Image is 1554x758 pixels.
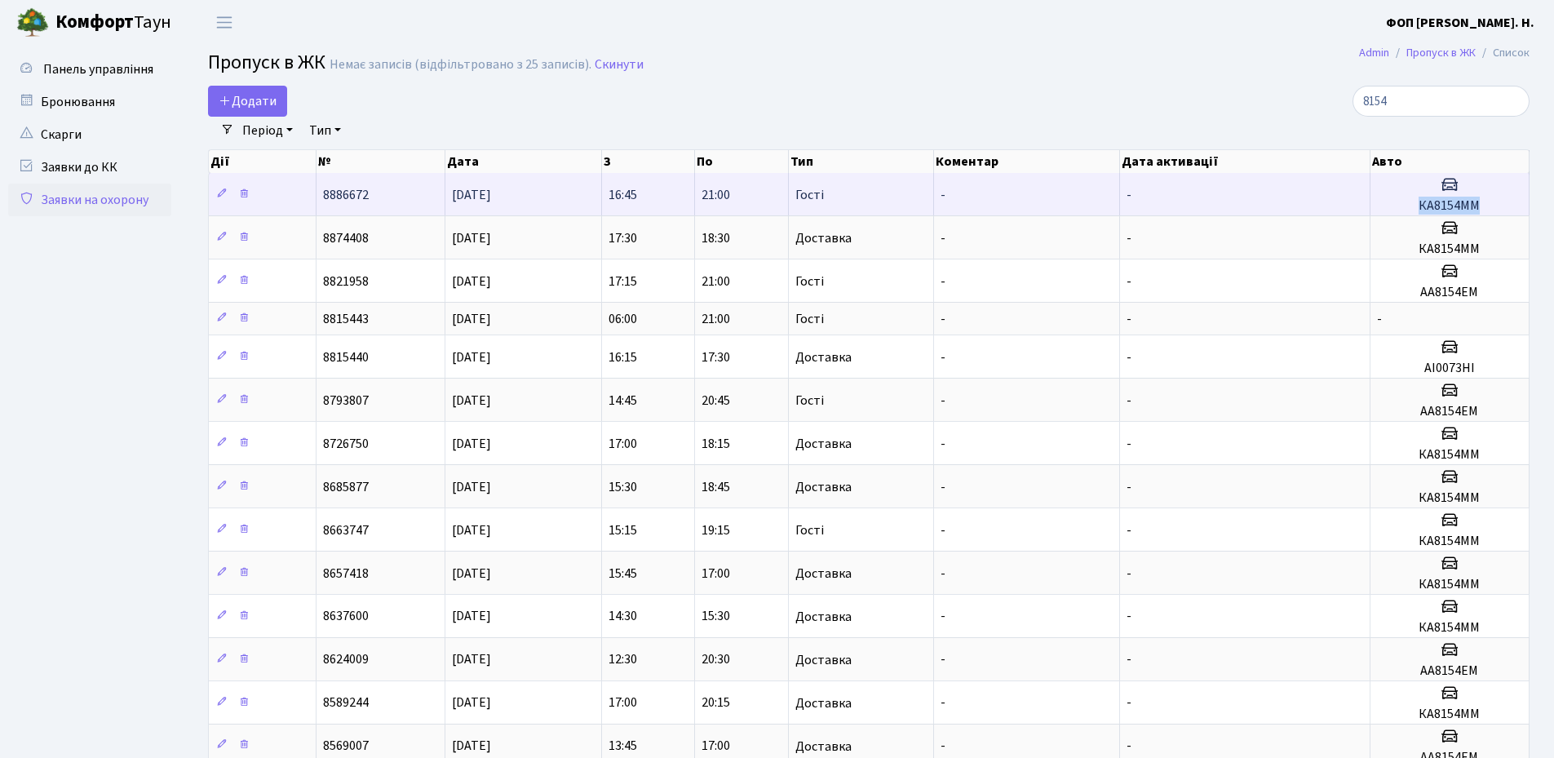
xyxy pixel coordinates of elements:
[208,86,287,117] a: Додати
[795,697,852,710] span: Доставка
[323,521,369,539] span: 8663747
[1377,663,1522,679] h5: АА8154ЕМ
[1127,478,1131,496] span: -
[323,694,369,712] span: 8589244
[795,654,852,667] span: Доставка
[1370,150,1530,173] th: Авто
[795,351,852,364] span: Доставка
[795,313,824,326] span: Гості
[702,310,730,328] span: 21:00
[795,394,824,407] span: Гості
[1377,310,1382,328] span: -
[208,48,325,77] span: Пропуск в ЖК
[1476,44,1530,62] li: Список
[1335,36,1554,70] nav: breadcrumb
[702,694,730,712] span: 20:15
[941,565,945,583] span: -
[941,273,945,290] span: -
[795,524,824,537] span: Гості
[1127,565,1131,583] span: -
[1127,348,1131,366] span: -
[795,567,852,580] span: Доставка
[1127,310,1131,328] span: -
[941,608,945,626] span: -
[452,565,491,583] span: [DATE]
[204,9,245,36] button: Переключити навігацію
[702,478,730,496] span: 18:45
[323,565,369,583] span: 8657418
[609,392,637,410] span: 14:45
[702,521,730,539] span: 19:15
[16,7,49,39] img: logo.png
[702,392,730,410] span: 20:45
[1127,694,1131,712] span: -
[8,151,171,184] a: Заявки до КК
[941,310,945,328] span: -
[445,150,602,173] th: Дата
[452,273,491,290] span: [DATE]
[1377,534,1522,549] h5: КА8154ММ
[695,150,788,173] th: По
[1386,14,1534,32] b: ФОП [PERSON_NAME]. Н.
[1377,447,1522,463] h5: КА8154ММ
[702,435,730,453] span: 18:15
[1120,150,1370,173] th: Дата активації
[609,435,637,453] span: 17:00
[1406,44,1476,61] a: Пропуск в ЖК
[452,738,491,756] span: [DATE]
[1377,577,1522,592] h5: КА8154ММ
[323,738,369,756] span: 8569007
[609,186,637,204] span: 16:45
[941,435,945,453] span: -
[795,481,852,494] span: Доставка
[452,521,491,539] span: [DATE]
[452,348,491,366] span: [DATE]
[323,478,369,496] span: 8685877
[1127,186,1131,204] span: -
[702,651,730,669] span: 20:30
[1377,285,1522,300] h5: АА8154ЕМ
[1377,490,1522,506] h5: КА8154ММ
[1377,404,1522,419] h5: АА8154ЕМ
[452,478,491,496] span: [DATE]
[323,392,369,410] span: 8793807
[609,565,637,583] span: 15:45
[323,186,369,204] span: 8886672
[795,610,852,623] span: Доставка
[609,694,637,712] span: 17:00
[317,150,445,173] th: №
[323,608,369,626] span: 8637600
[941,651,945,669] span: -
[941,229,945,247] span: -
[702,565,730,583] span: 17:00
[1377,361,1522,376] h5: АІ0073НІ
[323,310,369,328] span: 8815443
[1127,738,1131,756] span: -
[323,273,369,290] span: 8821958
[609,478,637,496] span: 15:30
[1386,13,1534,33] a: ФОП [PERSON_NAME]. Н.
[1353,86,1530,117] input: Пошук...
[1127,273,1131,290] span: -
[795,437,852,450] span: Доставка
[8,53,171,86] a: Панель управління
[452,310,491,328] span: [DATE]
[452,186,491,204] span: [DATE]
[8,118,171,151] a: Скарги
[1377,707,1522,722] h5: КА8154ММ
[602,150,695,173] th: З
[1127,229,1131,247] span: -
[1127,392,1131,410] span: -
[941,348,945,366] span: -
[941,738,945,756] span: -
[43,60,153,78] span: Панель управління
[609,521,637,539] span: 15:15
[236,117,299,144] a: Період
[1127,608,1131,626] span: -
[1127,651,1131,669] span: -
[702,608,730,626] span: 15:30
[1127,435,1131,453] span: -
[452,608,491,626] span: [DATE]
[452,435,491,453] span: [DATE]
[8,184,171,216] a: Заявки на охорону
